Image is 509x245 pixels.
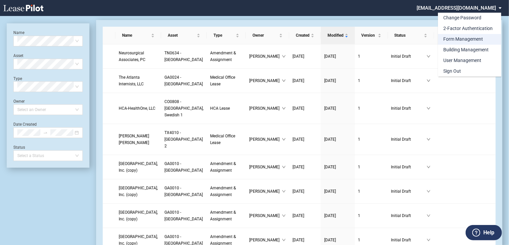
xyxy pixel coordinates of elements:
[443,25,493,32] div: 2-Factor Authentication
[443,47,489,53] div: Building Management
[443,36,483,43] div: Form Management
[443,68,461,75] div: Sign Out
[443,57,481,64] div: User Management
[466,225,502,240] button: Help
[443,15,481,21] div: Change Password
[483,228,494,237] label: Help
